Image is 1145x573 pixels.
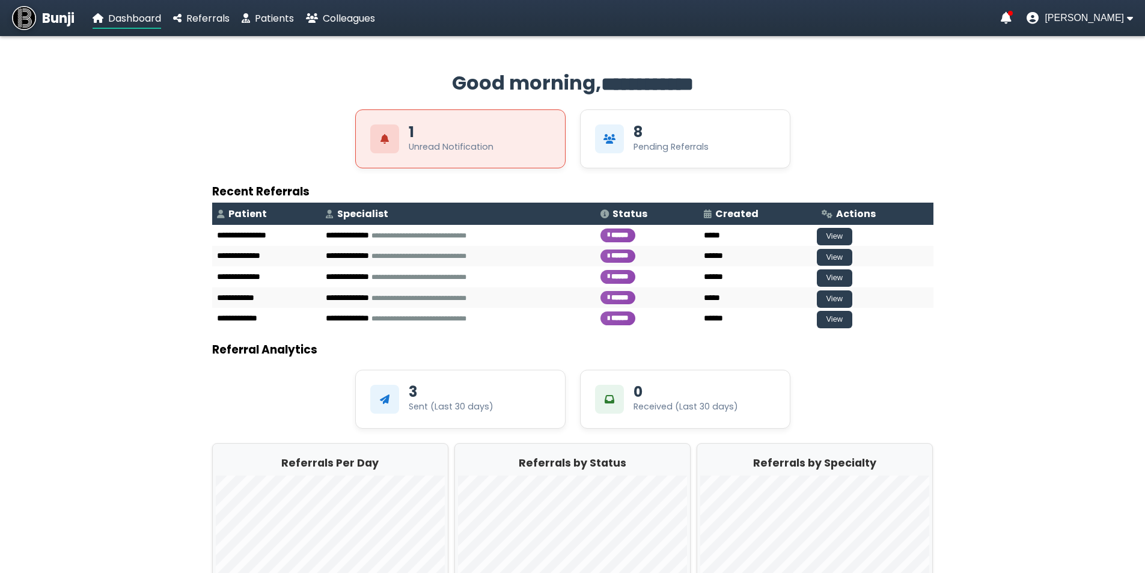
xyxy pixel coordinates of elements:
span: Dashboard [108,11,161,25]
span: Referrals [186,11,230,25]
a: Patients [242,11,294,26]
a: Colleagues [306,11,375,26]
div: Pending Referrals [634,141,709,153]
h2: Good morning, [212,69,933,97]
div: Sent (Last 30 days) [409,400,493,413]
div: View Pending Referrals [580,109,790,168]
a: Notifications [1001,12,1012,24]
button: User menu [1027,12,1133,24]
th: Created [699,203,817,225]
div: View Unread Notifications [355,109,566,168]
a: Bunji [12,6,75,30]
h3: Recent Referrals [212,183,933,200]
a: Dashboard [93,11,161,26]
a: Referrals [173,11,230,26]
h2: Referrals by Status [458,455,687,471]
th: Actions [817,203,933,225]
th: Status [596,203,699,225]
div: 8 [634,125,643,139]
span: Colleagues [323,11,375,25]
span: Bunji [42,8,75,28]
div: 3Sent (Last 30 days) [355,370,566,429]
div: Received (Last 30 days) [634,400,738,413]
button: View [817,249,853,266]
button: View [817,269,853,287]
span: Patients [255,11,294,25]
img: Bunji Dental Referral Management [12,6,36,30]
button: View [817,290,853,308]
h2: Referrals Per Day [216,455,445,471]
div: 0 [634,385,643,399]
span: [PERSON_NAME] [1045,13,1124,23]
th: Specialist [321,203,596,225]
div: Unread Notification [409,141,493,153]
div: 1 [409,125,414,139]
button: View [817,228,853,245]
div: 0Received (Last 30 days) [580,370,790,429]
h3: Referral Analytics [212,341,933,358]
button: View [817,311,853,328]
th: Patient [212,203,321,225]
div: 3 [409,385,417,399]
h2: Referrals by Specialty [700,455,929,471]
